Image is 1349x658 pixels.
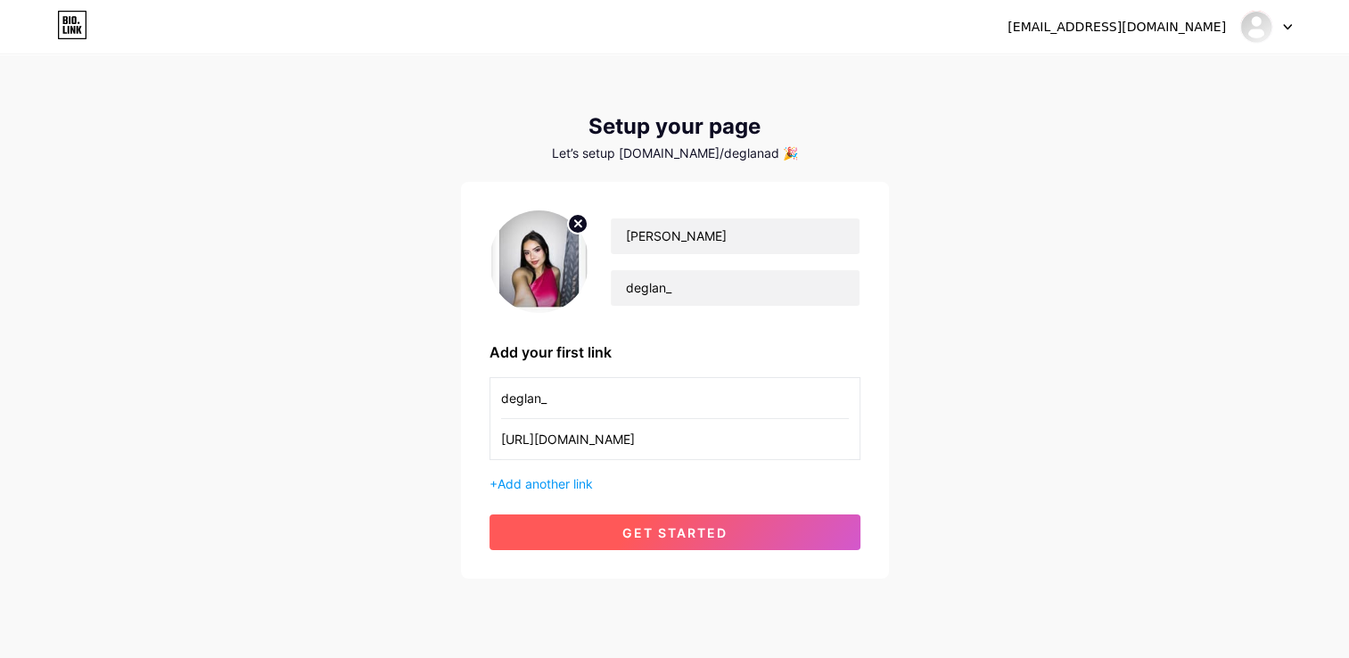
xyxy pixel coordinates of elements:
input: bio [611,270,859,306]
input: URL (https://instagram.com/yourname) [501,419,849,459]
input: Your name [611,218,859,254]
div: [EMAIL_ADDRESS][DOMAIN_NAME] [1008,18,1226,37]
span: Add another link [498,476,593,491]
div: + [489,474,860,493]
div: Setup your page [461,114,889,139]
img: profile pic [489,210,589,313]
span: get started [622,525,728,540]
div: Let’s setup [DOMAIN_NAME]/deglanad 🎉 [461,146,889,160]
input: Link name (My Instagram) [501,378,849,418]
button: get started [489,514,860,550]
img: deglan adeyth ariza rodriguez [1239,10,1273,44]
div: Add your first link [489,341,860,363]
